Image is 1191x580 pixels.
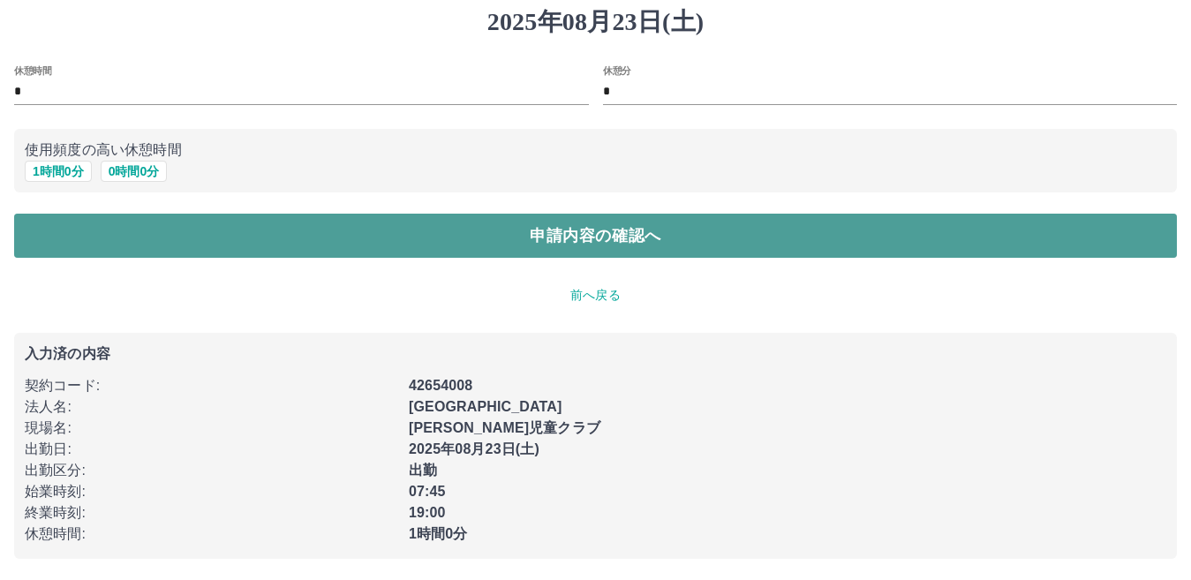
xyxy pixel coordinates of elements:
[409,505,446,520] b: 19:00
[25,375,398,396] p: 契約コード :
[14,64,51,77] label: 休憩時間
[603,64,631,77] label: 休憩分
[25,439,398,460] p: 出勤日 :
[14,286,1177,305] p: 前へ戻る
[25,460,398,481] p: 出勤区分 :
[14,214,1177,258] button: 申請内容の確認へ
[409,378,472,393] b: 42654008
[409,526,468,541] b: 1時間0分
[25,347,1166,361] p: 入力済の内容
[101,161,168,182] button: 0時間0分
[409,484,446,499] b: 07:45
[14,7,1177,37] h1: 2025年08月23日(土)
[25,161,92,182] button: 1時間0分
[25,524,398,545] p: 休憩時間 :
[25,396,398,418] p: 法人名 :
[25,418,398,439] p: 現場名 :
[409,399,562,414] b: [GEOGRAPHIC_DATA]
[409,441,539,456] b: 2025年08月23日(土)
[25,481,398,502] p: 始業時刻 :
[25,502,398,524] p: 終業時刻 :
[409,420,600,435] b: [PERSON_NAME]児童クラブ
[25,139,1166,161] p: 使用頻度の高い休憩時間
[409,463,437,478] b: 出勤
